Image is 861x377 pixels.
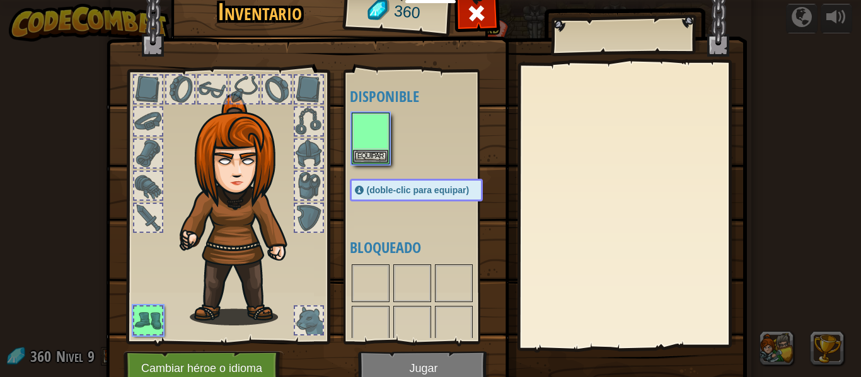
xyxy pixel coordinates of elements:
h4: Bloqueado [350,239,508,256]
img: hair_f2.png [174,94,309,325]
button: Equipar [353,150,388,163]
span: (doble-clic para equipar) [367,185,470,195]
h4: Disponible [350,88,508,104]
